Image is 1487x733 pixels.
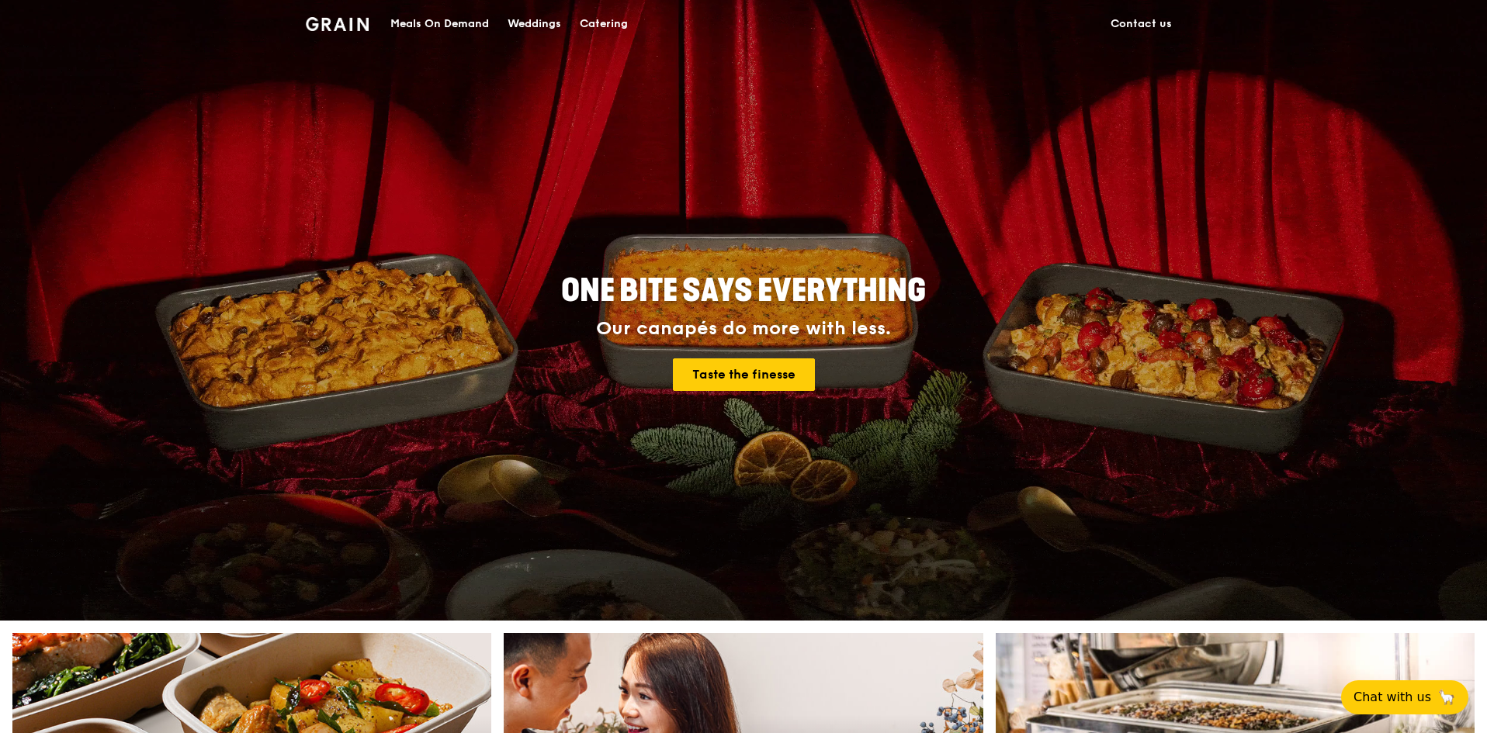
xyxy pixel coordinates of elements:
[1101,1,1181,47] a: Contact us
[580,1,628,47] div: Catering
[498,1,570,47] a: Weddings
[673,358,815,391] a: Taste the finesse
[570,1,637,47] a: Catering
[390,1,489,47] div: Meals On Demand
[464,318,1023,340] div: Our canapés do more with less.
[1437,688,1456,707] span: 🦙
[306,17,369,31] img: Grain
[1341,680,1468,714] button: Chat with us🦙
[508,1,561,47] div: Weddings
[1354,688,1431,707] span: Chat with us
[561,272,926,309] span: ONE BITE SAYS EVERYTHING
